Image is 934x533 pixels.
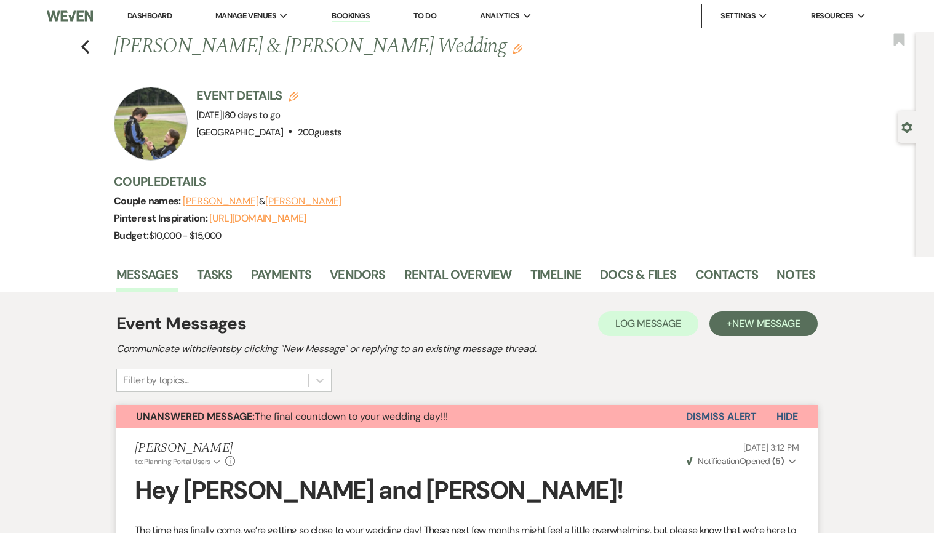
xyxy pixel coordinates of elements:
[686,405,757,428] button: Dismiss Alert
[404,265,512,292] a: Rental Overview
[116,311,246,337] h1: Event Messages
[209,212,306,225] a: [URL][DOMAIN_NAME]
[480,10,519,22] span: Analytics
[114,173,803,190] h3: Couple Details
[732,317,800,330] span: New Message
[513,43,522,54] button: Edit
[197,265,233,292] a: Tasks
[743,442,799,453] span: [DATE] 3:12 PM
[136,410,448,423] span: The final countdown to your wedding day!!!
[196,87,342,104] h3: Event Details
[114,229,149,242] span: Budget:
[811,10,853,22] span: Resources
[600,265,676,292] a: Docs & Files
[695,265,759,292] a: Contacts
[116,405,686,428] button: Unanswered Message:The final countdown to your wedding day!!!
[183,196,259,206] button: [PERSON_NAME]
[776,410,798,423] span: Hide
[136,410,255,423] strong: Unanswered Message:
[114,32,665,62] h1: [PERSON_NAME] & [PERSON_NAME] Wedding
[598,311,698,336] button: Log Message
[196,109,280,121] span: [DATE]
[298,126,342,138] span: 200 guests
[123,373,189,388] div: Filter by topics...
[687,455,784,467] span: Opened
[47,3,93,29] img: Weven Logo
[135,441,235,456] h5: [PERSON_NAME]
[265,196,341,206] button: [PERSON_NAME]
[698,455,739,467] span: Notification
[772,455,784,467] strong: ( 5 )
[114,212,209,225] span: Pinterest Inspiration:
[330,265,385,292] a: Vendors
[530,265,582,292] a: Timeline
[413,10,436,21] a: To Do
[225,109,281,121] span: 80 days to go
[720,10,756,22] span: Settings
[757,405,818,428] button: Hide
[222,109,280,121] span: |
[183,195,341,207] span: &
[114,194,183,207] span: Couple names:
[615,317,681,330] span: Log Message
[332,10,370,22] a: Bookings
[127,10,172,21] a: Dashboard
[901,121,912,132] button: Open lead details
[116,342,818,356] h2: Communicate with clients by clicking "New Message" or replying to an existing message thread.
[251,265,312,292] a: Payments
[135,456,222,467] button: to: Planning Portal Users
[135,474,623,506] strong: Hey [PERSON_NAME] and [PERSON_NAME]!
[135,457,210,467] span: to: Planning Portal Users
[116,265,178,292] a: Messages
[709,311,818,336] button: +New Message
[776,265,815,292] a: Notes
[215,10,276,22] span: Manage Venues
[196,126,283,138] span: [GEOGRAPHIC_DATA]
[149,230,222,242] span: $10,000 - $15,000
[685,455,799,468] button: NotificationOpened (5)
